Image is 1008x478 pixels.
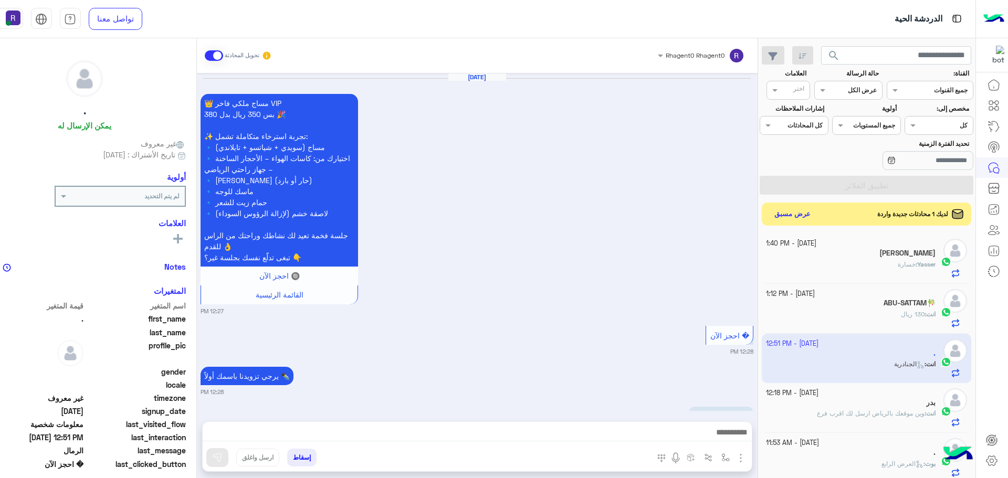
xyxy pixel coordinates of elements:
[941,406,951,417] img: WhatsApp
[926,310,936,318] span: انت
[933,448,936,457] h5: .
[943,388,967,412] img: defaultAdmin.png
[64,13,76,25] img: tab
[35,13,47,25] img: tab
[58,121,111,130] h6: يمكن الإرسال له
[103,149,175,160] span: تاريخ الأشتراك : [DATE]
[89,8,142,30] a: تواصل معنا
[689,407,753,425] p: 25/9/2025, 12:28 PM
[941,257,951,267] img: WhatsApp
[141,138,186,149] span: غير معروف
[86,379,186,390] span: locale
[834,104,897,113] label: أولوية
[86,406,186,417] span: signup_date
[3,263,11,272] img: notes
[943,289,967,313] img: defaultAdmin.png
[906,104,969,113] label: مخصص إلى:
[925,460,936,468] span: بوت
[154,286,186,295] h6: المتغيرات
[766,438,819,448] small: [DATE] - 11:53 AM
[86,366,186,377] span: gender
[766,289,815,299] small: [DATE] - 1:12 PM
[761,104,824,113] label: إشارات الملاحظات
[925,310,936,318] b: :
[164,262,186,271] h6: Notes
[448,73,506,81] h6: [DATE]
[67,61,102,97] img: defaultAdmin.png
[83,105,86,117] h5: .
[926,409,936,417] span: انت
[259,271,300,280] span: 🔘 احجز الآن
[201,388,224,396] small: 12:28 PM
[666,51,724,59] span: Rhagent0 Rhagent0
[879,249,936,258] h5: Yasser Fadhl
[86,327,186,338] span: last_name
[985,46,1004,65] img: 322853014244696
[770,207,815,222] button: عرض مسبق
[699,449,717,466] button: Trigger scenario
[287,449,317,466] button: إسقاط
[834,139,969,148] label: تحديد الفترة الزمنية
[888,69,969,78] label: القناة:
[704,453,712,462] img: Trigger scenario
[761,69,806,78] label: العلامات
[983,8,1004,30] img: Logo
[817,409,925,417] span: وين موقعك بالرياض ارسل لك اقرب فرع
[717,449,734,466] button: select flow
[901,310,925,318] span: 130 ريال
[60,8,81,30] a: tab
[877,209,948,219] span: لديك 1 محادثات جديدة واردة
[86,313,186,324] span: first_name
[86,340,186,364] span: profile_pic
[657,454,666,462] img: make a call
[917,260,936,268] span: Yasser
[766,239,816,249] small: [DATE] - 1:40 PM
[225,51,259,60] small: تحويل المحادثة
[167,172,186,182] h6: أولوية
[940,436,976,473] img: hulul-logo.png
[760,176,973,195] button: تطبيق الفلاتر
[941,307,951,317] img: WhatsApp
[86,419,186,430] span: last_visited_flow
[682,449,699,466] button: create order
[86,392,186,403] span: timezone
[236,449,279,466] button: ارسل واغلق
[687,453,695,462] img: create order
[926,398,936,407] h5: بدر
[815,69,878,78] label: حالة الرسالة
[943,239,967,262] img: defaultAdmin.png
[881,460,923,468] span: العرض الرابع
[144,192,180,200] b: لم يتم التحديد
[86,445,186,456] span: last_message
[793,84,806,96] div: اختر
[925,409,936,417] b: :
[895,12,942,26] p: الدردشة الحية
[827,49,840,62] span: search
[950,12,963,25] img: tab
[6,10,20,25] img: userImage
[898,260,916,268] span: خسارة
[201,94,358,267] p: 25/9/2025, 12:27 PM
[669,452,682,464] img: send voice note
[201,367,293,385] p: 25/9/2025, 12:28 PM
[201,307,224,315] small: 12:27 PM
[884,299,936,307] h5: ABU-SATTAM🎋
[86,459,186,470] span: last_clicked_button
[730,347,753,356] small: 12:28 PM
[734,452,747,464] img: send attachment
[256,290,303,299] span: القائمة الرئيسية
[86,432,186,443] span: last_interaction
[923,460,936,468] b: :
[821,46,847,69] button: search
[212,452,223,463] img: send message
[916,260,936,268] b: :
[710,331,749,340] span: � احجز الآن
[766,388,818,398] small: [DATE] - 12:18 PM
[57,340,83,366] img: defaultAdmin.png
[721,453,730,462] img: select flow
[86,300,186,311] span: اسم المتغير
